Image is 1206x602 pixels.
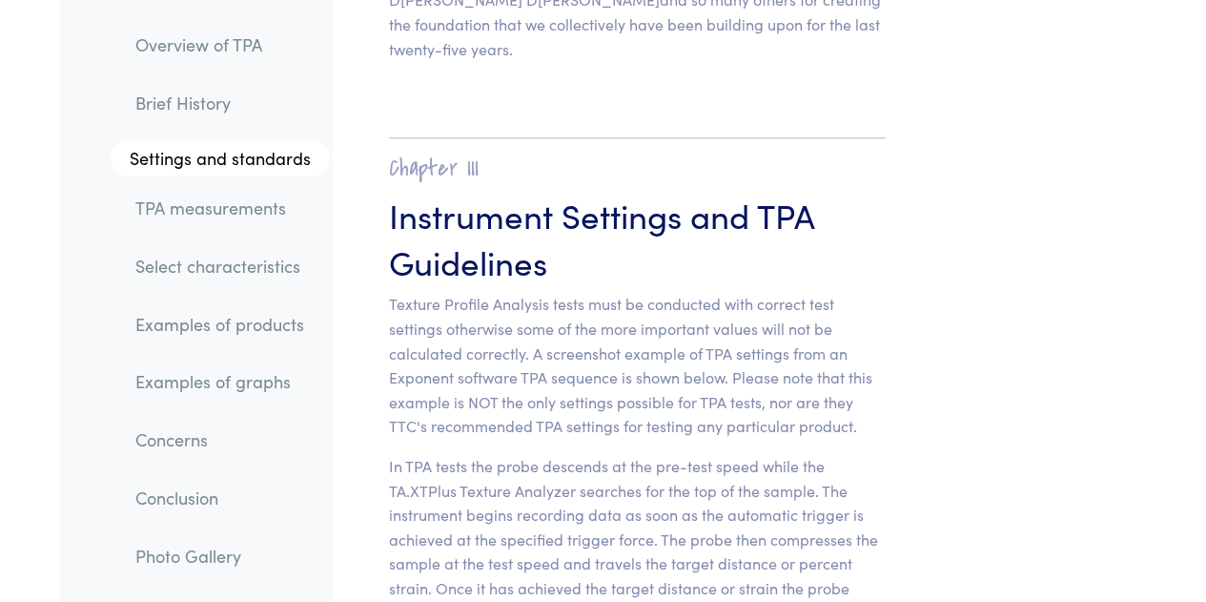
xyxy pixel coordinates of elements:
a: Select characteristics [120,244,330,288]
a: Examples of products [120,302,330,346]
h3: Instrument Settings and TPA Guidelines [389,191,886,284]
a: Settings and standards [111,138,330,176]
a: Concerns [120,418,330,462]
a: Overview of TPA [120,23,330,67]
a: Brief History [120,81,330,125]
p: Texture Profile Analysis tests must be conducted with correct test settings otherwise some of the... [389,292,886,439]
a: TPA measurements [120,186,330,230]
a: Photo Gallery [120,533,330,577]
a: Conclusion [120,476,330,520]
a: Examples of graphs [120,360,330,404]
h2: Chapter III [389,154,886,183]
